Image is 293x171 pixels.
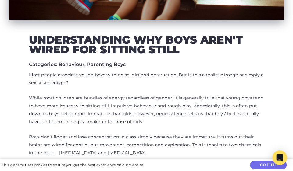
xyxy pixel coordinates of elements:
[29,61,264,67] h5: Categories: Behaviour, Parenting Boys
[2,162,144,168] div: This website uses cookies to ensure you get the best experience on our website.
[29,94,264,126] p: While most children are bundles of energy regardless of gender, it is generally true that young b...
[29,71,264,87] p: Most people associate young boys with noise, dirt and destruction. But is this a realistic image ...
[272,150,287,165] div: Open Intercom Messenger
[29,35,264,54] h2: Understanding Why Boys Aren't Wired for Sitting Still
[29,133,264,157] p: Boys don’t fidget and lose concentration in class simply because they are immature. It turns out ...
[250,161,287,169] button: Got it!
